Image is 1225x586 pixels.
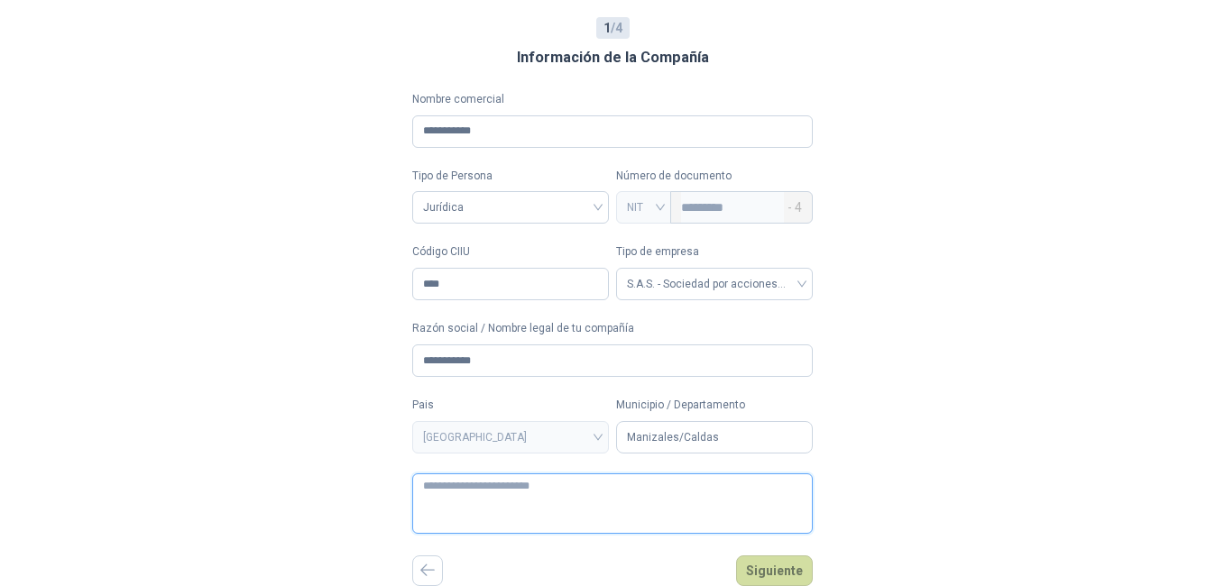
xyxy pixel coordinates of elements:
span: - 4 [787,192,802,223]
h3: Información de la Compañía [517,46,709,69]
span: COLOMBIA [423,424,598,451]
label: Tipo de empresa [616,243,813,261]
label: Razón social / Nombre legal de tu compañía [412,320,813,337]
span: / 4 [603,18,622,38]
label: Código CIIU [412,243,609,261]
label: Pais [412,397,609,414]
span: NIT [627,194,660,221]
span: S.A.S. - Sociedad por acciones simplificada [627,270,802,298]
b: 1 [603,21,611,35]
label: Tipo de Persona [412,168,609,185]
span: Jurídica [423,194,598,221]
label: Nombre comercial [412,91,813,108]
p: Número de documento [616,168,813,185]
button: Siguiente [736,555,813,586]
label: Municipio / Departamento [616,397,813,414]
